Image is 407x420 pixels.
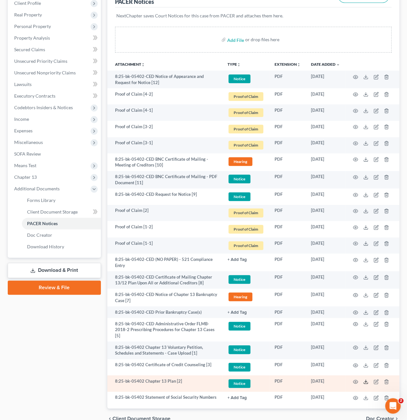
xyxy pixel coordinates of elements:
td: [DATE] [306,392,345,403]
span: Means Test [14,163,36,168]
span: Additional Documents [14,186,60,191]
a: Download & Print [8,263,101,278]
td: [DATE] [306,88,345,105]
td: 8:25-bk-05402 Chapter 13 Voluntary Petition, Schedules and Statements - Case Upload [1] [107,341,222,359]
td: Proof of Claim [2] [107,205,222,221]
td: Proof of Claim [3-2] [107,121,222,137]
td: 8:25-bk-05402 Certificate of Credit Counseling [3] [107,359,222,376]
td: PDF [269,359,306,376]
a: Hearing [228,291,264,302]
a: Proof of Claim [228,207,264,218]
td: PDF [269,392,306,403]
td: PDF [269,188,306,205]
a: + Add Tag [228,309,264,315]
span: Chapter 13 [14,174,37,180]
span: Notice [228,379,250,388]
span: PACER Notices [27,221,58,226]
a: Forms Library [22,195,101,206]
a: PACER Notices [22,218,101,229]
td: [DATE] [306,205,345,221]
a: Property Analysis [9,32,101,44]
button: + Add Tag [228,258,247,262]
td: Proof of Claim [1-1] [107,237,222,254]
a: Unsecured Priority Claims [9,55,101,67]
a: Doc Creator [22,229,101,241]
a: Proof of Claim [228,224,264,234]
i: unfold_more [141,63,145,67]
td: 8:25-bk-05402-CED (NO PAPER) - 521 Compliance Entry [107,253,222,271]
a: Hearing [228,156,264,167]
td: [DATE] [306,271,345,289]
td: [DATE] [306,171,345,189]
span: Proof of Claim [228,141,263,149]
span: Income [14,116,29,122]
span: Hearing [228,292,252,301]
a: Review & File [8,281,101,295]
td: PDF [269,271,306,289]
td: PDF [269,153,306,171]
span: Proof of Claim [228,108,263,117]
td: PDF [269,253,306,271]
td: [DATE] [306,104,345,121]
span: Proof of Claim [228,125,263,133]
a: Notice [228,362,264,372]
span: Forms Library [27,197,55,203]
td: PDF [269,341,306,359]
button: TYPEunfold_more [228,62,241,67]
span: 2 [398,398,403,403]
a: + Add Tag [228,256,264,262]
span: Notice [228,363,250,371]
td: PDF [269,221,306,237]
span: Real Property [14,12,42,17]
span: Notice [228,275,250,284]
td: PDF [269,171,306,189]
a: Extensionunfold_more [275,62,301,67]
td: 8:25-bk-05402-CED Notice of Appearance and Request for Notice [12] [107,71,222,88]
a: Notice [228,174,264,184]
a: Proof of Claim [228,240,264,251]
td: [DATE] [306,188,345,205]
td: 8:25-bk-05402 Statement of Social Security Numbers [107,392,222,403]
span: Expenses [14,128,33,133]
td: 8:25-bk-05402-CED Certificate of Mailing Chapter 13/12 Plan Upon All or Additional Creditors [8] [107,271,222,289]
a: Notice [228,73,264,84]
td: [DATE] [306,253,345,271]
a: Client Document Storage [22,206,101,218]
a: + Add Tag [228,394,264,400]
span: Unsecured Nonpriority Claims [14,70,76,75]
a: Date Added expand_more [311,62,340,67]
td: PDF [269,237,306,254]
td: PDF [269,104,306,121]
a: Notice [228,378,264,389]
td: 8:25-bk-05402 Chapter 13 Plan [2] [107,375,222,392]
td: PDF [269,88,306,105]
i: unfold_more [237,63,241,67]
span: Notice [228,74,250,83]
a: Notice [228,321,264,331]
a: Proof of Claim [228,140,264,150]
td: PDF [269,137,306,154]
td: Proof of Claim [1-2] [107,221,222,237]
a: Unsecured Nonpriority Claims [9,67,101,79]
a: SOFA Review [9,148,101,160]
span: Notice [228,192,250,201]
td: 8:25-bk-05402-CED Request for Notice [9] [107,188,222,205]
span: Hearing [228,157,252,166]
a: Notice [228,274,264,285]
button: + Add Tag [228,396,247,400]
td: [DATE] [306,237,345,254]
td: PDF [269,205,306,221]
span: Doc Creator [27,232,52,238]
span: Miscellaneous [14,139,43,145]
i: expand_more [336,63,340,67]
span: Notice [228,322,250,330]
td: [DATE] [306,359,345,376]
i: unfold_more [297,63,301,67]
td: 8:25-bk-05402-CED BNC Certificate of Mailing - PDF Document [11] [107,171,222,189]
td: PDF [269,71,306,88]
td: 8:25-bk-05402-CED Notice of Chapter 13 Bankruptcy Case [7] [107,289,222,306]
td: [DATE] [306,71,345,88]
span: Executory Contracts [14,93,55,99]
td: [DATE] [306,341,345,359]
td: [DATE] [306,318,345,341]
